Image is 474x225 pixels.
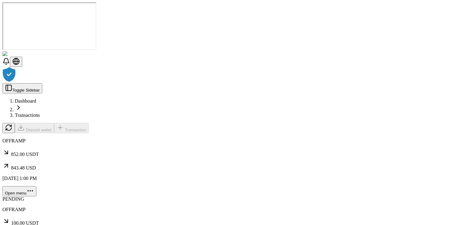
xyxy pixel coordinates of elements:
p: 843.48 USD [2,162,472,171]
span: Toggle Sidebar [12,88,40,92]
a: Dashboard [15,98,36,104]
button: Toggle Sidebar [2,83,42,93]
p: 852.00 USDT [2,149,472,157]
span: Open menu [5,191,27,195]
a: Transactions [15,112,40,118]
button: Deposit wallet [15,123,54,133]
p: OFFRAMP [2,207,472,212]
button: Transaction [54,123,89,133]
span: Deposit wallet [26,128,52,132]
p: [DATE] 1:00 PM [2,176,472,181]
span: Transaction [65,128,86,132]
nav: breadcrumb [2,98,472,118]
button: Open menu [2,186,36,196]
div: PENDING [2,196,472,202]
img: ShieldPay Logo [2,51,39,57]
p: OFFRAMP [2,138,472,144]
